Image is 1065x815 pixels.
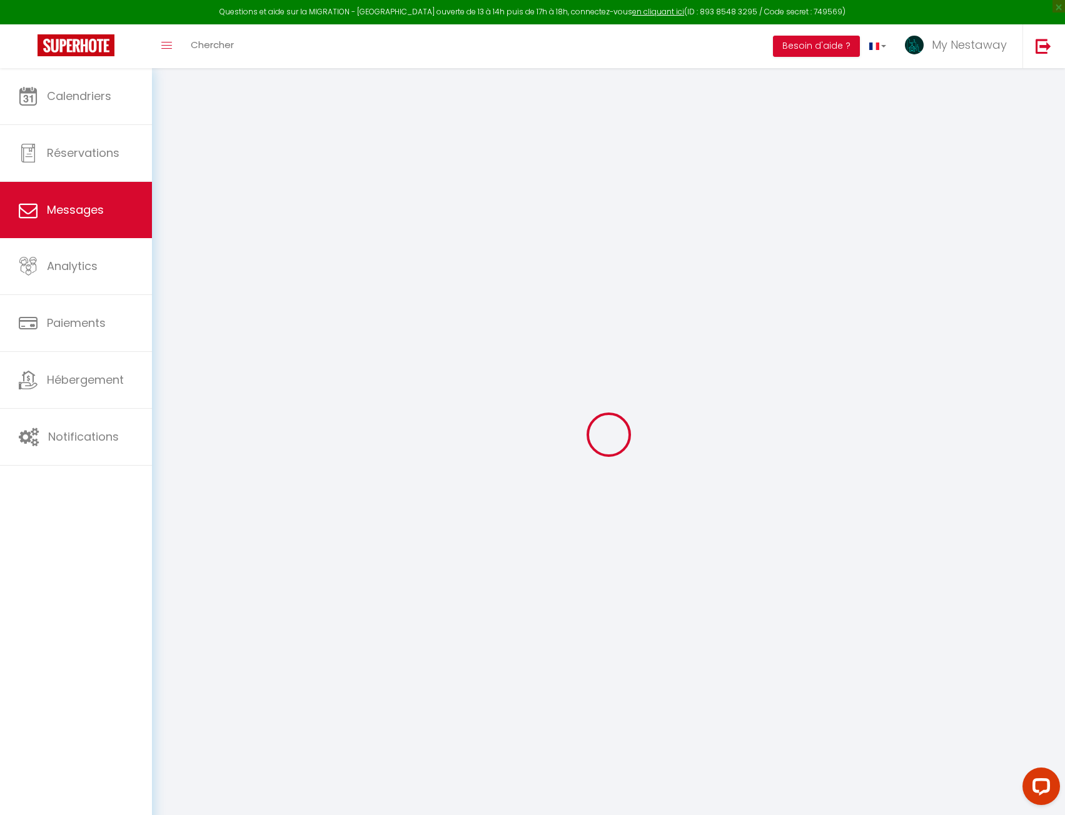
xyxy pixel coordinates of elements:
[181,24,243,68] a: Chercher
[191,38,234,51] span: Chercher
[896,24,1022,68] a: ... My Nestaway
[47,258,98,274] span: Analytics
[47,202,104,217] span: Messages
[905,36,924,54] img: ...
[47,145,119,161] span: Réservations
[1036,38,1051,54] img: logout
[47,315,106,331] span: Paiements
[632,6,684,17] a: en cliquant ici
[38,34,114,56] img: Super Booking
[48,429,119,444] span: Notifications
[47,372,124,387] span: Hébergement
[932,37,1007,52] span: My Nestaway
[1012,762,1065,815] iframe: LiveChat chat widget
[47,88,111,104] span: Calendriers
[773,36,860,57] button: Besoin d'aide ?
